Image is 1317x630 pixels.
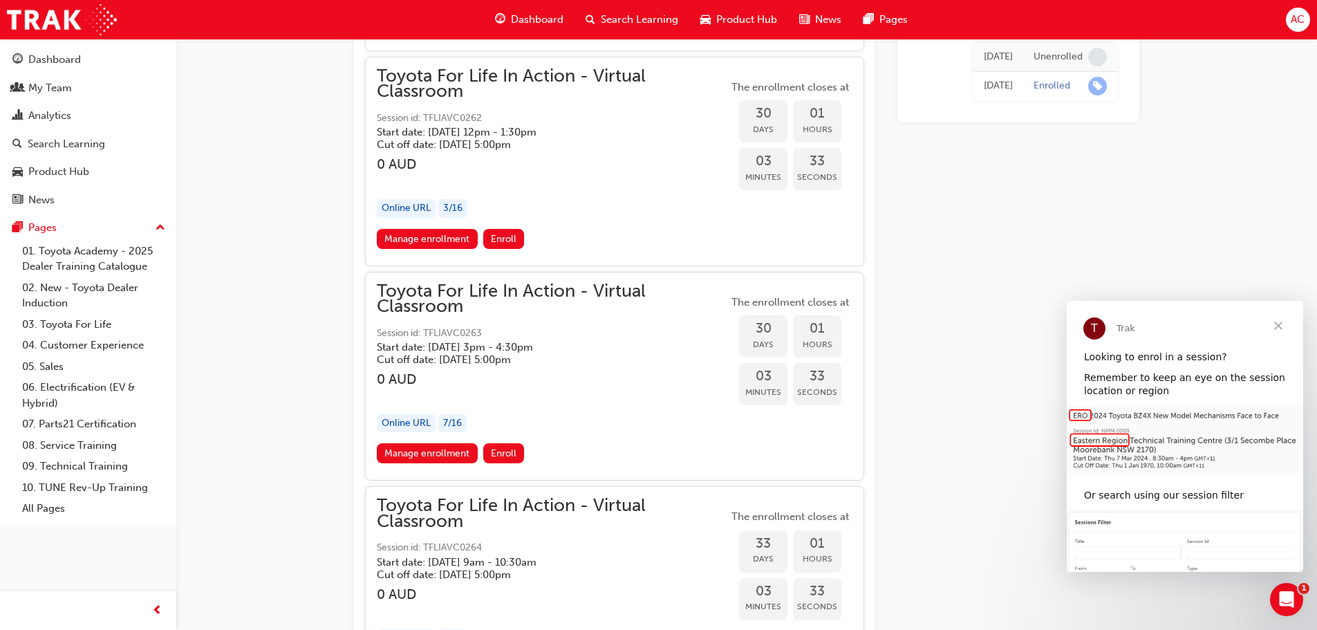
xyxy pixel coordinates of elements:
[156,219,165,237] span: up-icon
[17,456,171,477] a: 09. Technical Training
[483,443,525,463] button: Enroll
[586,11,595,28] span: search-icon
[689,6,788,34] a: car-iconProduct Hub
[484,6,575,34] a: guage-iconDashboard
[788,6,852,34] a: news-iconNews
[377,586,728,602] h3: 0 AUD
[793,154,841,169] span: 33
[739,169,787,185] span: Minutes
[491,233,516,245] span: Enroll
[28,220,57,236] div: Pages
[495,11,505,28] span: guage-icon
[28,164,89,180] div: Product Hub
[377,126,706,138] h5: Start date: [DATE] 12pm - 1:30pm
[17,277,171,314] a: 02. New - Toyota Dealer Induction
[377,540,728,556] span: Session id: TFLIAVC0264
[483,229,525,249] button: Enroll
[739,536,787,552] span: 33
[984,49,1013,65] div: Tue Feb 25 2025 13:59:16 GMT+1100 (Australian Eastern Daylight Time)
[793,169,841,185] span: Seconds
[1286,8,1310,32] button: AC
[793,584,841,600] span: 33
[377,443,478,463] a: Manage enrollment
[7,4,117,35] img: Trak
[438,414,467,433] div: 7 / 16
[12,138,22,151] span: search-icon
[6,75,171,101] a: My Team
[17,477,171,499] a: 10. TUNE Rev-Up Training
[377,353,706,366] h5: Cut off date: [DATE] 5:00pm
[793,122,841,138] span: Hours
[739,385,787,400] span: Minutes
[1034,50,1083,64] div: Unenrolled
[377,68,852,254] button: Toyota For Life In Action - Virtual ClassroomSession id: TFLIAVC0262Start date: [DATE] 12pm - 1:3...
[815,12,841,28] span: News
[511,12,563,28] span: Dashboard
[377,498,728,529] span: Toyota For Life In Action - Virtual Classroom
[879,12,908,28] span: Pages
[377,341,706,353] h5: Start date: [DATE] 3pm - 4:30pm
[793,551,841,567] span: Hours
[716,12,777,28] span: Product Hub
[793,337,841,353] span: Hours
[728,509,852,525] span: The enrollment closes at
[984,78,1013,94] div: Tue Feb 25 2025 13:58:48 GMT+1100 (Australian Eastern Daylight Time)
[17,356,171,378] a: 05. Sales
[739,106,787,122] span: 30
[28,108,71,124] div: Analytics
[28,80,72,96] div: My Team
[1298,583,1309,594] span: 1
[17,498,171,519] a: All Pages
[377,284,852,470] button: Toyota For Life In Action - Virtual ClassroomSession id: TFLIAVC0263Start date: [DATE] 3pm - 4:30...
[739,599,787,615] span: Minutes
[28,192,55,208] div: News
[700,11,711,28] span: car-icon
[17,314,171,335] a: 03. Toyota For Life
[739,337,787,353] span: Days
[12,54,23,66] span: guage-icon
[575,6,689,34] a: search-iconSearch Learning
[793,385,841,400] span: Seconds
[739,321,787,337] span: 30
[6,47,171,73] a: Dashboard
[12,110,23,122] span: chart-icon
[17,435,171,456] a: 08. Service Training
[1034,80,1070,93] div: Enrolled
[12,222,23,234] span: pages-icon
[739,122,787,138] span: Days
[12,166,23,178] span: car-icon
[793,106,841,122] span: 01
[1291,12,1305,28] span: AC
[377,138,706,151] h5: Cut off date: [DATE] 5:00pm
[17,377,171,414] a: 06. Electrification (EV & Hybrid)
[739,369,787,385] span: 03
[6,187,171,213] a: News
[6,103,171,129] a: Analytics
[438,199,467,218] div: 3 / 16
[6,159,171,185] a: Product Hub
[17,241,171,277] a: 01. Toyota Academy - 2025 Dealer Training Catalogue
[377,371,728,387] h3: 0 AUD
[728,295,852,311] span: The enrollment closes at
[793,369,841,385] span: 33
[377,111,728,127] span: Session id: TFLIAVC0262
[377,229,478,249] a: Manage enrollment
[863,11,874,28] span: pages-icon
[12,82,23,95] span: people-icon
[1088,48,1107,66] span: learningRecordVerb_NONE-icon
[793,321,841,337] span: 01
[739,584,787,600] span: 03
[377,414,436,433] div: Online URL
[728,80,852,95] span: The enrollment closes at
[28,52,81,68] div: Dashboard
[377,568,706,581] h5: Cut off date: [DATE] 5:00pm
[152,602,162,620] span: prev-icon
[1067,301,1303,572] iframe: Intercom live chat message
[377,284,728,315] span: Toyota For Life In Action - Virtual Classroom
